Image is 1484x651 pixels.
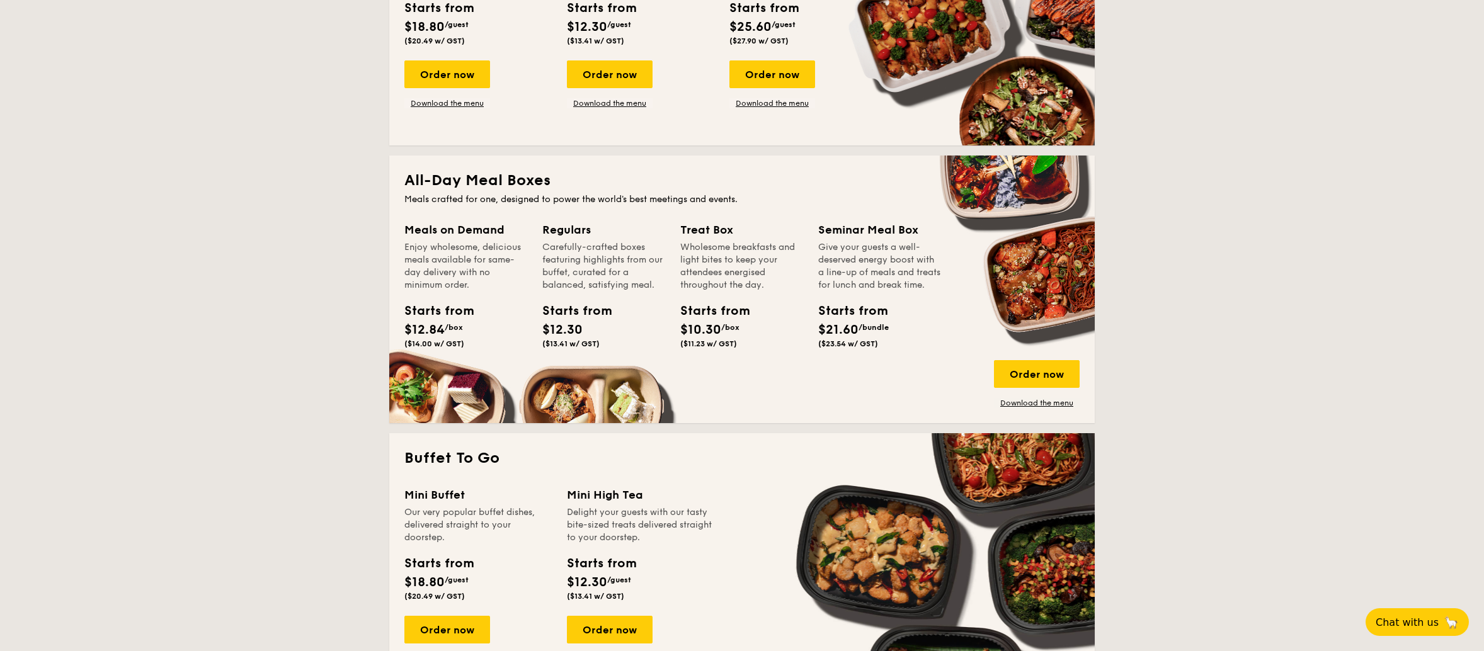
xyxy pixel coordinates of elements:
span: ($27.90 w/ GST) [729,37,789,45]
h2: All-Day Meal Boxes [404,171,1080,191]
span: /guest [607,575,631,584]
span: $18.80 [404,575,445,590]
div: Mini Buffet [404,486,552,504]
span: $12.84 [404,322,445,337]
div: Treat Box [680,221,803,239]
span: /box [445,323,463,332]
span: ($11.23 w/ GST) [680,339,737,348]
div: Regulars [542,221,665,239]
div: Starts from [404,302,461,320]
span: Chat with us [1376,616,1439,628]
a: Download the menu [729,98,815,108]
div: Meals crafted for one, designed to power the world's best meetings and events. [404,193,1080,206]
div: Our very popular buffet dishes, delivered straight to your doorstep. [404,506,552,544]
div: Give your guests a well-deserved energy boost with a line-up of meals and treats for lunch and br... [818,241,941,292]
div: Enjoy wholesome, delicious meals available for same-day delivery with no minimum order. [404,241,527,292]
div: Seminar Meal Box [818,221,941,239]
span: ($20.49 w/ GST) [404,37,465,45]
div: Order now [567,616,653,643]
span: $10.30 [680,322,721,337]
div: Starts from [404,554,473,573]
div: Order now [994,360,1080,388]
div: Meals on Demand [404,221,527,239]
a: Download the menu [404,98,490,108]
div: Mini High Tea [567,486,714,504]
div: Carefully-crafted boxes featuring highlights from our buffet, curated for a balanced, satisfying ... [542,241,665,292]
span: /box [721,323,739,332]
div: Starts from [542,302,599,320]
div: Order now [567,60,653,88]
div: Order now [404,616,490,643]
span: ($13.41 w/ GST) [567,592,624,601]
div: Order now [729,60,815,88]
span: ($13.41 w/ GST) [542,339,600,348]
button: Chat with us🦙 [1366,608,1469,636]
div: Starts from [567,554,636,573]
span: $25.60 [729,20,772,35]
span: $12.30 [567,20,607,35]
div: Order now [404,60,490,88]
div: Wholesome breakfasts and light bites to keep your attendees energised throughout the day. [680,241,803,292]
div: Starts from [818,302,875,320]
a: Download the menu [994,398,1080,408]
div: Starts from [680,302,737,320]
span: ($13.41 w/ GST) [567,37,624,45]
span: $18.80 [404,20,445,35]
span: ($14.00 w/ GST) [404,339,464,348]
div: Delight your guests with our tasty bite-sized treats delivered straight to your doorstep. [567,506,714,544]
a: Download the menu [567,98,653,108]
span: /guest [445,575,469,584]
span: ($20.49 w/ GST) [404,592,465,601]
span: 🦙 [1444,615,1459,630]
span: $12.30 [567,575,607,590]
span: $12.30 [542,322,583,337]
span: ($23.54 w/ GST) [818,339,878,348]
span: /bundle [859,323,889,332]
span: /guest [607,20,631,29]
span: /guest [445,20,469,29]
h2: Buffet To Go [404,448,1080,468]
span: /guest [772,20,796,29]
span: $21.60 [818,322,859,337]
